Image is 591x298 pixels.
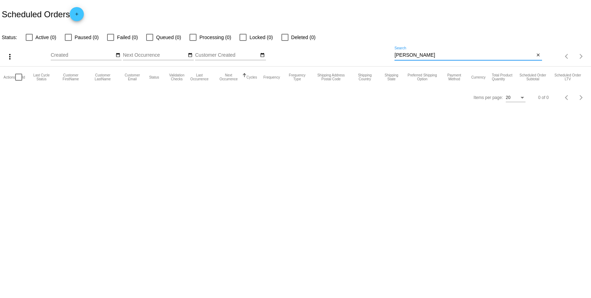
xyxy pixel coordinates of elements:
[188,73,211,81] button: Change sorting for LastOccurrenceUtc
[116,52,120,58] mat-icon: date_range
[2,7,84,21] h2: Scheduled Orders
[574,91,588,105] button: Next page
[506,95,510,100] span: 20
[492,67,517,88] mat-header-cell: Total Product Quantity
[506,95,525,100] mat-select: Items per page:
[291,33,316,42] span: Deleted (0)
[149,75,159,79] button: Change sorting for Status
[199,33,231,42] span: Processing (0)
[123,52,186,58] input: Next Occurrence
[195,52,259,58] input: Customer Created
[354,73,375,81] button: Change sorting for ShippingCountry
[31,73,51,81] button: Change sorting for LastProcessingCycleId
[22,75,25,79] button: Change sorting for Id
[36,33,56,42] span: Active (0)
[247,75,257,79] button: Change sorting for Cycles
[117,33,138,42] span: Failed (0)
[471,75,486,79] button: Change sorting for CurrencyIso
[73,12,81,20] mat-icon: add
[536,52,541,58] mat-icon: close
[314,73,348,81] button: Change sorting for ShippingPostcode
[560,91,574,105] button: Previous page
[75,33,99,42] span: Paused (0)
[6,52,14,61] mat-icon: more_vert
[560,49,574,63] button: Previous page
[382,73,401,81] button: Change sorting for ShippingState
[166,67,188,88] mat-header-cell: Validation Checks
[535,52,542,59] button: Clear
[4,67,15,88] mat-header-cell: Actions
[517,73,548,81] button: Change sorting for Subtotal
[474,95,503,100] div: Items per page:
[538,95,549,100] div: 0 of 0
[217,73,240,81] button: Change sorting for NextOccurrenceUtc
[122,73,143,81] button: Change sorting for CustomerEmail
[249,33,273,42] span: Locked (0)
[443,73,465,81] button: Change sorting for PaymentMethod.Type
[51,52,114,58] input: Created
[260,52,265,58] mat-icon: date_range
[263,75,280,79] button: Change sorting for Frequency
[58,73,83,81] button: Change sorting for CustomerFirstName
[554,73,581,81] button: Change sorting for LifetimeValue
[90,73,115,81] button: Change sorting for CustomerLastName
[2,35,17,40] span: Status:
[286,73,308,81] button: Change sorting for FrequencyType
[156,33,181,42] span: Queued (0)
[574,49,588,63] button: Next page
[394,52,534,58] input: Search
[188,52,193,58] mat-icon: date_range
[408,73,437,81] button: Change sorting for PreferredShippingOption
